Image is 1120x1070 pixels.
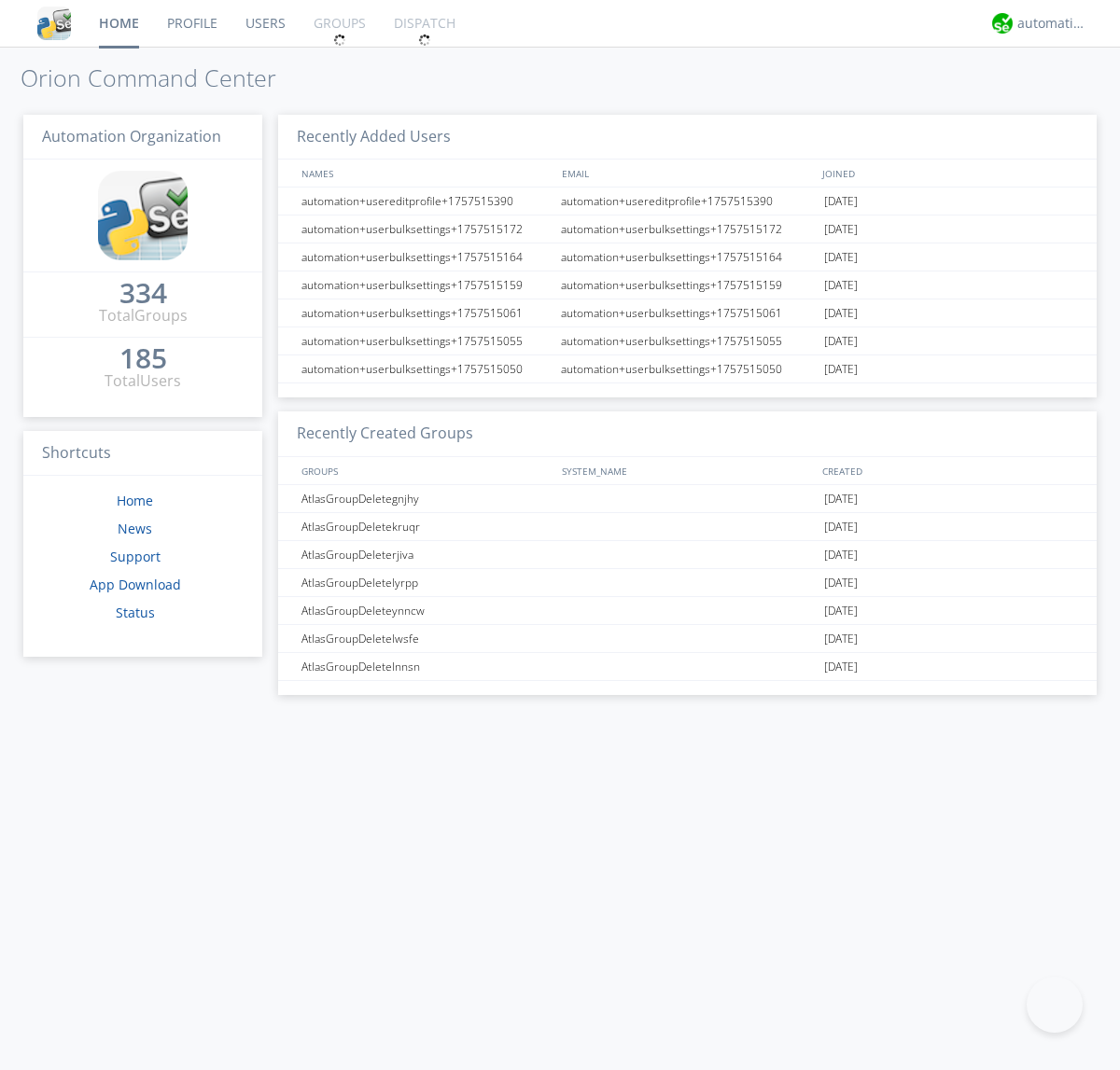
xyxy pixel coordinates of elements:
[110,548,161,565] a: Support
[98,171,188,260] img: cddb5a64eb264b2086981ab96f4c1ba7
[297,188,555,215] div: automation+usereditprofile+1757515390
[278,569,1097,597] a: AtlasGroupDeletelyrpp[DATE]
[824,355,858,383] span: [DATE]
[23,431,262,477] h3: Shortcuts
[278,115,1097,160] h3: Recently Added Users
[297,569,555,596] div: AtlasGroupDeletelyrpp
[992,13,1013,34] img: d2d01cd9b4174d08988066c6d424eccd
[824,597,858,625] span: [DATE]
[119,349,167,368] div: 185
[556,299,819,327] div: automation+userbulksettings+1757515061
[333,34,346,47] img: spin.svg
[818,457,1079,484] div: CREATED
[1027,977,1083,1033] iframe: Toggle Customer Support
[99,305,188,327] div: Total Groups
[278,625,1097,653] a: AtlasGroupDeletelwsfe[DATE]
[418,34,431,47] img: spin.svg
[119,284,167,302] div: 334
[557,160,818,187] div: EMAIL
[278,299,1097,327] a: automation+userbulksettings+1757515061automation+userbulksettings+1757515061[DATE]
[118,520,152,537] a: News
[297,243,555,271] div: automation+userbulksettings+1757515164
[119,284,167,305] a: 334
[824,541,858,569] span: [DATE]
[119,349,167,370] a: 185
[297,327,555,354] div: automation+userbulksettings+1757515055
[556,215,819,243] div: automation+userbulksettings+1757515172
[297,513,555,540] div: AtlasGroupDeletekruqr
[824,653,858,681] span: [DATE]
[297,299,555,327] div: automation+userbulksettings+1757515061
[818,160,1079,187] div: JOINED
[297,485,555,512] div: AtlasGroupDeletegnjhy
[824,188,858,215] span: [DATE]
[824,625,858,653] span: [DATE]
[278,243,1097,271] a: automation+userbulksettings+1757515164automation+userbulksettings+1757515164[DATE]
[1017,14,1087,33] div: automation+atlas
[90,576,181,593] a: App Download
[824,299,858,327] span: [DATE]
[556,243,819,271] div: automation+userbulksettings+1757515164
[556,188,819,215] div: automation+usereditprofile+1757515390
[278,215,1097,243] a: automation+userbulksettings+1757515172automation+userbulksettings+1757515172[DATE]
[297,597,555,624] div: AtlasGroupDeleteynncw
[824,215,858,243] span: [DATE]
[37,7,71,40] img: cddb5a64eb264b2086981ab96f4c1ba7
[117,492,153,509] a: Home
[824,569,858,597] span: [DATE]
[297,355,555,382] div: automation+userbulksettings+1757515050
[278,513,1097,541] a: AtlasGroupDeletekruqr[DATE]
[824,271,858,299] span: [DATE]
[278,541,1097,569] a: AtlasGroupDeleterjiva[DATE]
[105,370,181,392] div: Total Users
[42,126,221,146] span: Automation Organization
[297,160,553,187] div: NAMES
[297,215,555,243] div: automation+userbulksettings+1757515172
[557,457,818,484] div: SYSTEM_NAME
[278,653,1097,681] a: AtlasGroupDeletelnnsn[DATE]
[556,327,819,354] div: automation+userbulksettings+1757515055
[278,355,1097,383] a: automation+userbulksettings+1757515050automation+userbulksettings+1757515050[DATE]
[824,243,858,271] span: [DATE]
[556,355,819,382] div: automation+userbulksettings+1757515050
[297,271,555,299] div: automation+userbulksettings+1757515159
[824,513,858,541] span: [DATE]
[824,327,858,355] span: [DATE]
[297,653,555,680] div: AtlasGroupDeletelnnsn
[824,485,858,513] span: [DATE]
[278,188,1097,215] a: automation+usereditprofile+1757515390automation+usereditprofile+1757515390[DATE]
[297,457,553,484] div: GROUPS
[278,597,1097,625] a: AtlasGroupDeleteynncw[DATE]
[297,541,555,568] div: AtlasGroupDeleterjiva
[278,271,1097,299] a: automation+userbulksettings+1757515159automation+userbulksettings+1757515159[DATE]
[556,271,819,299] div: automation+userbulksettings+1757515159
[297,625,555,652] div: AtlasGroupDeletelwsfe
[116,604,155,621] a: Status
[278,411,1097,457] h3: Recently Created Groups
[278,327,1097,355] a: automation+userbulksettings+1757515055automation+userbulksettings+1757515055[DATE]
[278,485,1097,513] a: AtlasGroupDeletegnjhy[DATE]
